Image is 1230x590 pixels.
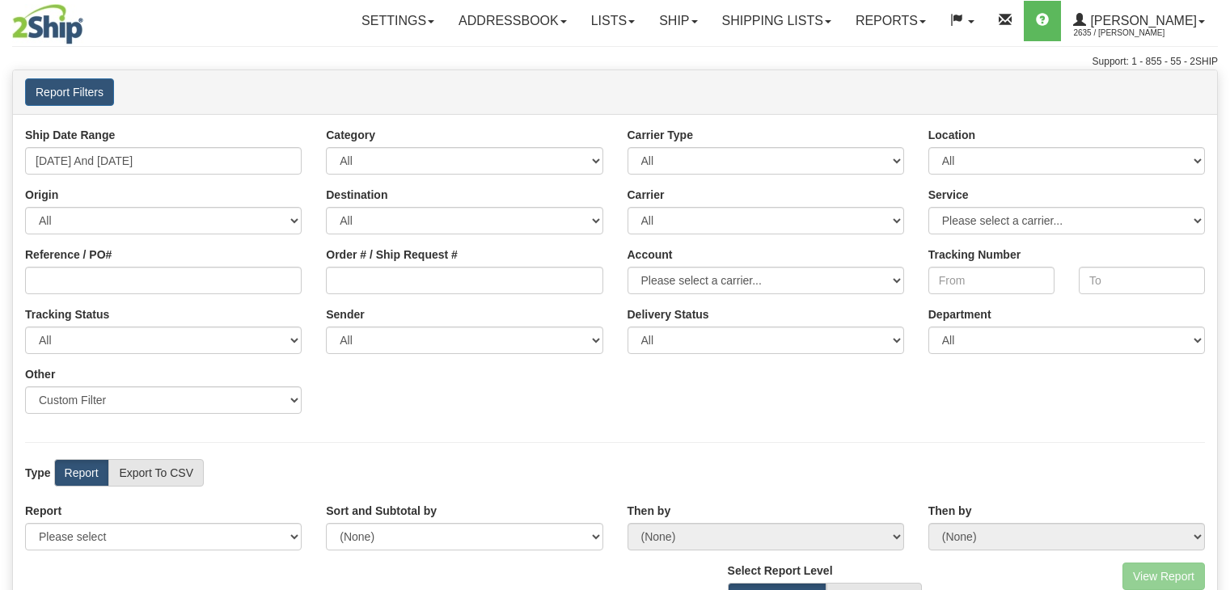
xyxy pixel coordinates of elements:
[710,1,843,41] a: Shipping lists
[728,563,833,579] label: Select Report Level
[628,327,904,354] select: Please ensure data set in report has been RECENTLY tracked from your Shipment History
[1193,213,1228,377] iframe: chat widget
[928,187,969,203] label: Service
[1086,14,1197,27] span: [PERSON_NAME]
[25,78,114,106] button: Report Filters
[25,465,51,481] label: Type
[12,55,1218,69] div: Support: 1 - 855 - 55 - 2SHIP
[1122,563,1205,590] button: View Report
[1073,25,1194,41] span: 2635 / [PERSON_NAME]
[25,127,115,143] label: Ship Date Range
[628,127,693,143] label: Carrier Type
[326,187,387,203] label: Destination
[928,127,975,143] label: Location
[12,4,83,44] img: logo2635.jpg
[25,306,109,322] label: Tracking Status
[579,1,647,41] a: Lists
[349,1,446,41] a: Settings
[628,503,671,519] label: Then by
[1079,267,1205,294] input: To
[628,306,709,322] label: Please ensure data set in report has been RECENTLY tracked from your Shipment History
[628,247,673,263] label: Account
[326,306,364,322] label: Sender
[928,247,1021,263] label: Tracking Number
[108,459,204,487] label: Export To CSV
[25,366,55,382] label: Other
[326,503,437,519] label: Sort and Subtotal by
[928,267,1055,294] input: From
[647,1,709,41] a: Ship
[25,187,58,203] label: Origin
[928,306,991,322] label: Department
[326,247,458,263] label: Order # / Ship Request #
[628,187,665,203] label: Carrier
[25,503,61,519] label: Report
[928,503,972,519] label: Then by
[446,1,579,41] a: Addressbook
[326,127,375,143] label: Category
[25,247,112,263] label: Reference / PO#
[1061,1,1217,41] a: [PERSON_NAME] 2635 / [PERSON_NAME]
[843,1,938,41] a: Reports
[54,459,109,487] label: Report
